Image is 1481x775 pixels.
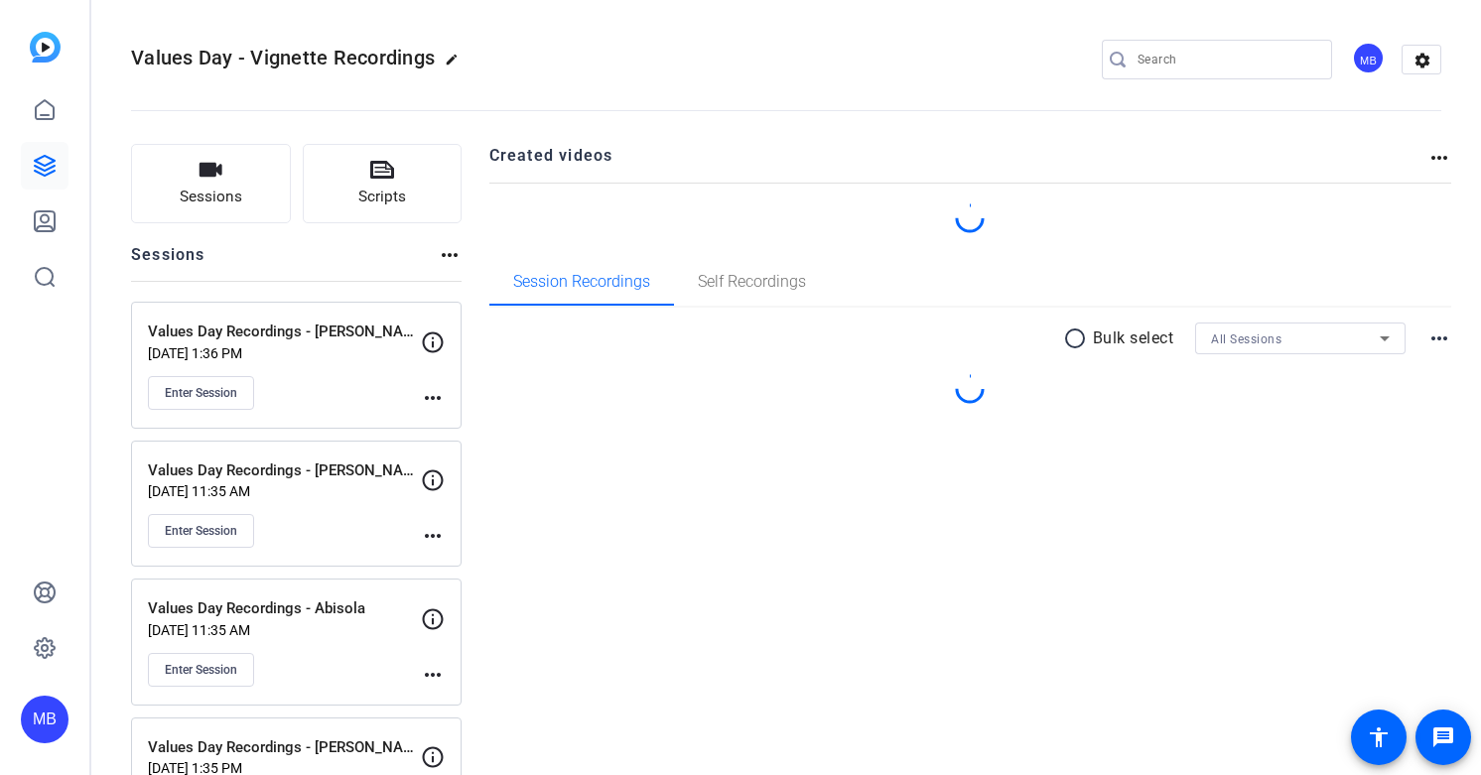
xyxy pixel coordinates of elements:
[1138,48,1316,71] input: Search
[165,385,237,401] span: Enter Session
[438,243,462,267] mat-icon: more_horiz
[698,274,806,290] span: Self Recordings
[421,524,445,548] mat-icon: more_horiz
[1427,146,1451,170] mat-icon: more_horiz
[1352,42,1387,76] ngx-avatar: Matthew Bardugone
[148,622,421,638] p: [DATE] 11:35 AM
[131,46,435,69] span: Values Day - Vignette Recordings
[1403,46,1442,75] mat-icon: settings
[148,345,421,361] p: [DATE] 1:36 PM
[421,663,445,687] mat-icon: more_horiz
[21,696,68,743] div: MB
[358,186,406,208] span: Scripts
[148,514,254,548] button: Enter Session
[148,597,421,620] p: Values Day Recordings - Abisola
[165,662,237,678] span: Enter Session
[148,736,421,759] p: Values Day Recordings - [PERSON_NAME]
[1431,725,1455,749] mat-icon: message
[1367,725,1391,749] mat-icon: accessibility
[303,144,463,223] button: Scripts
[148,321,421,343] p: Values Day Recordings - [PERSON_NAME]
[1093,326,1174,350] p: Bulk select
[513,274,650,290] span: Session Recordings
[30,32,61,63] img: blue-gradient.svg
[148,653,254,687] button: Enter Session
[165,523,237,539] span: Enter Session
[148,483,421,499] p: [DATE] 11:35 AM
[489,144,1428,183] h2: Created videos
[148,459,421,482] p: Values Day Recordings - [PERSON_NAME]
[445,53,469,76] mat-icon: edit
[131,243,205,281] h2: Sessions
[131,144,291,223] button: Sessions
[180,186,242,208] span: Sessions
[1427,326,1451,350] mat-icon: more_horiz
[148,376,254,410] button: Enter Session
[1211,332,1281,346] span: All Sessions
[1063,326,1093,350] mat-icon: radio_button_unchecked
[421,386,445,410] mat-icon: more_horiz
[1352,42,1385,74] div: MB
